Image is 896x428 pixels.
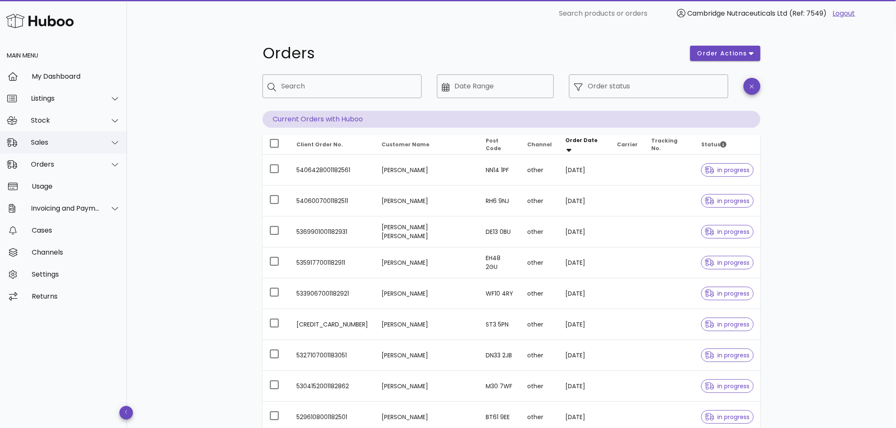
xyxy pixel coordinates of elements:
td: ST3 5PN [479,309,520,340]
td: 5369901001182931 [290,217,375,247]
span: Client Order No. [296,141,343,148]
td: [PERSON_NAME] [375,340,479,371]
th: Tracking No. [644,134,694,155]
span: in progress [705,260,750,266]
td: [PERSON_NAME] [375,371,479,402]
button: order actions [690,46,760,61]
div: Settings [32,270,120,278]
div: Orders [31,160,100,168]
td: [DATE] [559,155,610,186]
td: [PERSON_NAME] [375,186,479,217]
td: DE13 0BU [479,217,520,247]
div: Channels [32,248,120,256]
div: Cases [32,226,120,234]
div: Returns [32,292,120,300]
th: Status [694,134,760,155]
td: WF10 4RY [479,278,520,309]
div: Listings [31,94,100,102]
span: Tracking No. [651,137,678,152]
td: other [520,217,559,247]
div: Invoicing and Payments [31,204,100,212]
span: in progress [705,229,750,235]
h1: Orders [263,46,680,61]
td: other [520,247,559,278]
td: [CREDIT_CARD_NUMBER] [290,309,375,340]
td: DN33 2JB [479,340,520,371]
span: Carrier [617,141,638,148]
th: Carrier [610,134,644,155]
span: in progress [705,414,750,420]
th: Customer Name [375,134,479,155]
td: other [520,186,559,217]
td: other [520,278,559,309]
span: Status [701,141,727,148]
td: M30 7WF [479,371,520,402]
span: in progress [705,167,750,173]
td: [DATE] [559,186,610,217]
td: 5327107001183051 [290,340,375,371]
td: NN14 1PF [479,155,520,186]
td: [PERSON_NAME] [375,309,479,340]
td: [PERSON_NAME] [PERSON_NAME] [375,217,479,247]
span: Post Code [486,137,501,152]
td: [DATE] [559,247,610,278]
td: [PERSON_NAME] [375,278,479,309]
td: [PERSON_NAME] [375,247,479,278]
th: Order Date: Sorted descending. Activate to remove sorting. [559,134,610,155]
span: in progress [705,352,750,358]
span: Customer Name [382,141,429,148]
span: Order Date [565,137,597,144]
div: My Dashboard [32,72,120,80]
td: [DATE] [559,371,610,402]
td: other [520,340,559,371]
span: in progress [705,198,750,204]
p: Current Orders with Huboo [263,111,760,128]
a: Logout [833,8,855,19]
td: 5304152001182862 [290,371,375,402]
div: Stock [31,116,100,124]
img: Huboo Logo [6,12,74,30]
td: 5406428001182561 [290,155,375,186]
td: other [520,155,559,186]
th: Client Order No. [290,134,375,155]
td: [DATE] [559,309,610,340]
td: other [520,371,559,402]
td: 5359177001182911 [290,247,375,278]
div: Sales [31,138,100,146]
td: other [520,309,559,340]
span: order actions [697,49,748,58]
th: Channel [520,134,559,155]
td: [DATE] [559,340,610,371]
span: Channel [527,141,552,148]
td: [DATE] [559,217,610,247]
td: [PERSON_NAME] [375,155,479,186]
th: Post Code [479,134,520,155]
span: in progress [705,291,750,296]
div: Usage [32,182,120,190]
td: [DATE] [559,278,610,309]
span: Cambridge Nutraceuticals Ltd [688,8,788,18]
span: (Ref: 7549) [790,8,827,18]
td: RH6 9NJ [479,186,520,217]
span: in progress [705,383,750,389]
td: 5339067001182921 [290,278,375,309]
td: EH48 2GU [479,247,520,278]
td: 5406007001182511 [290,186,375,217]
span: in progress [705,321,750,327]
